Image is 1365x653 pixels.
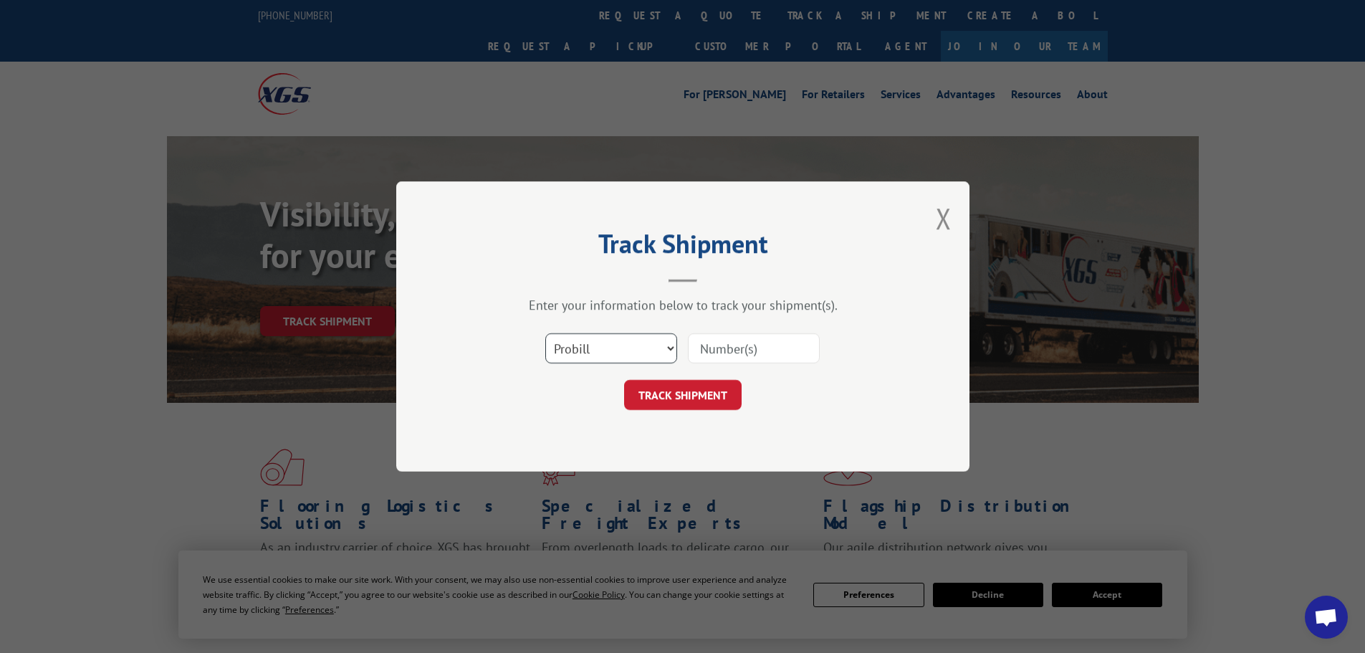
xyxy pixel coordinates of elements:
[624,380,742,410] button: TRACK SHIPMENT
[1305,596,1348,639] div: Open chat
[936,199,952,237] button: Close modal
[468,297,898,313] div: Enter your information below to track your shipment(s).
[688,333,820,363] input: Number(s)
[468,234,898,261] h2: Track Shipment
